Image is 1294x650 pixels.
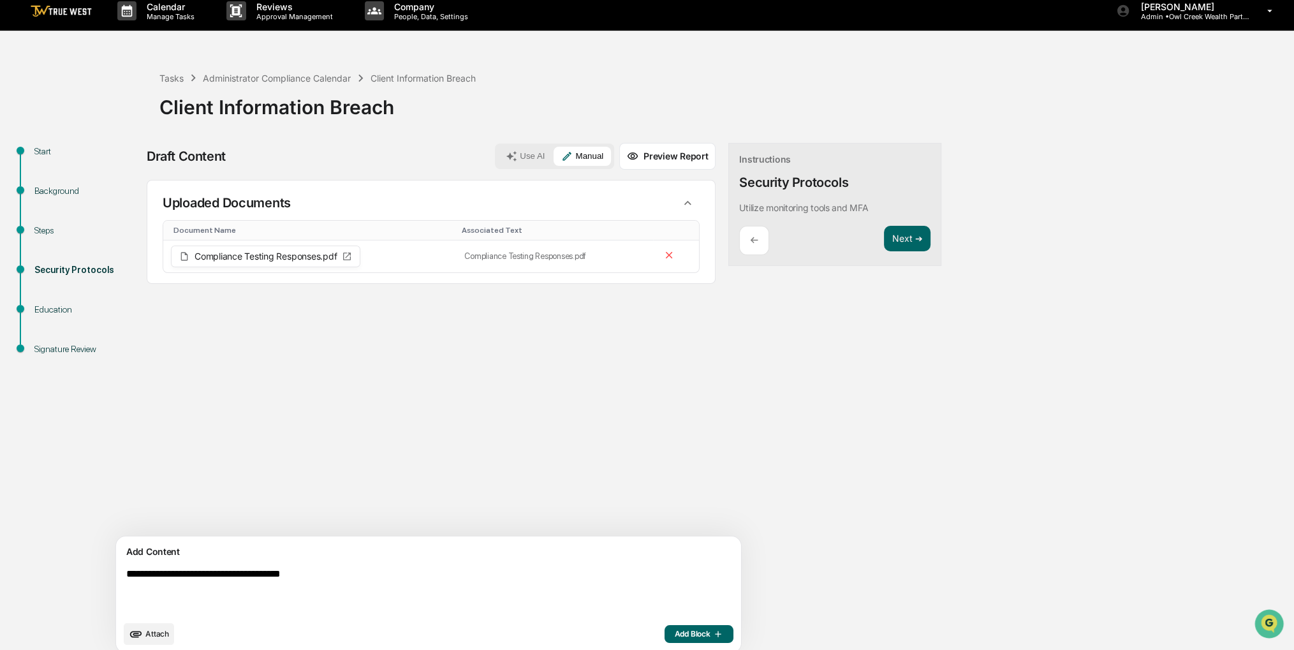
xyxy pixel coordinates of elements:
p: ← [750,234,758,246]
p: Uploaded Documents [163,195,291,211]
button: Next ➔ [884,226,930,252]
a: 🖐️Preclearance [8,221,87,244]
div: Start [34,145,139,158]
div: Security Protocols [34,263,139,277]
a: Powered byPylon [90,281,154,291]
div: Draft Content [147,149,226,164]
iframe: Open customer support [1253,608,1288,642]
span: [DATE] [113,173,139,183]
span: Add Block [675,629,723,639]
div: 🖐️ [13,227,23,237]
div: Education [34,303,139,316]
div: Toggle SortBy [173,226,452,235]
span: • [106,173,110,183]
div: Security Protocols [739,175,848,190]
div: Administrator Compliance Calendar [203,73,351,84]
p: Utilize monitoring tools and MFA [739,202,868,213]
span: Compliance Testing Responses.pdf [195,252,337,261]
button: Use AI [498,147,552,166]
div: 🗄️ [92,227,103,237]
div: We're available if you need us! [57,110,175,120]
button: Preview Report [619,143,716,170]
span: Preclearance [26,226,82,239]
p: Company [384,1,474,12]
span: Data Lookup [26,250,80,263]
p: Approval Management [246,12,339,21]
div: Steps [34,224,139,237]
div: Tasks [159,73,184,84]
p: Calendar [136,1,201,12]
a: 🔎Data Lookup [8,245,85,268]
span: [PERSON_NAME] [40,173,103,183]
div: Client Information Breach [371,73,476,84]
button: See all [198,138,232,154]
p: People, Data, Settings [384,12,474,21]
img: 1746055101610-c473b297-6a78-478c-a979-82029cc54cd1 [13,97,36,120]
p: [PERSON_NAME] [1130,1,1249,12]
div: Start new chat [57,97,209,110]
div: 🔎 [13,251,23,262]
div: Signature Review [34,343,139,356]
button: upload document [124,623,174,645]
img: logo [31,5,92,17]
img: 8933085812038_c878075ebb4cc5468115_72.jpg [27,97,50,120]
div: Toggle SortBy [462,226,648,235]
div: Instructions [739,154,791,165]
div: Add Content [124,544,733,559]
span: Attestations [105,226,158,239]
p: How can we help? [13,26,232,47]
span: Pylon [127,281,154,291]
p: Reviews [246,1,339,12]
button: Manual [554,147,611,166]
a: 🗄️Attestations [87,221,163,244]
span: Attach [145,629,169,639]
button: Start new chat [217,101,232,116]
td: Compliance Testing Responses.pdf [457,240,653,272]
div: Past conversations [13,141,85,151]
img: Sigrid Alegria [13,161,33,181]
div: Client Information Breach [159,85,1288,119]
button: Add Block [665,625,733,643]
div: Background [34,184,139,198]
p: Admin • Owl Creek Wealth Partners [1130,12,1249,21]
p: Manage Tasks [136,12,201,21]
button: Remove file [661,247,678,266]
